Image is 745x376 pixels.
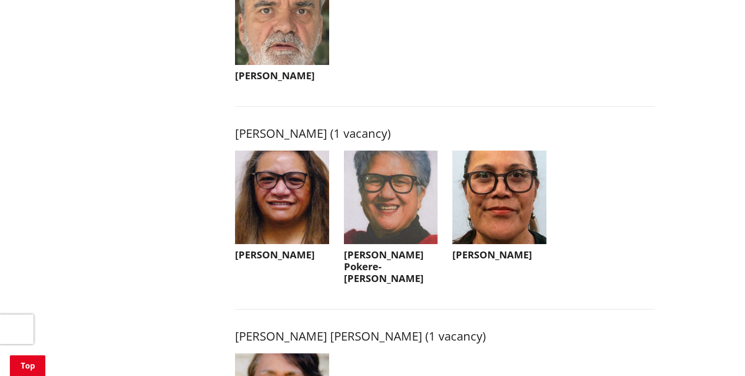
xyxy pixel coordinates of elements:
[235,126,655,141] h3: [PERSON_NAME] (1 vacancy)
[452,151,546,245] img: WO-W-RA__DIXON-HARRIS_E__sDJF2
[235,70,329,82] h3: [PERSON_NAME]
[344,151,438,290] button: [PERSON_NAME] Pokere-[PERSON_NAME]
[235,329,655,344] h3: [PERSON_NAME] [PERSON_NAME] (1 vacancy)
[452,151,546,266] button: [PERSON_NAME]
[452,249,546,261] h3: [PERSON_NAME]
[235,151,329,245] img: WO-W-RA__ELLIS_R__GmtMW
[235,249,329,261] h3: [PERSON_NAME]
[344,249,438,284] h3: [PERSON_NAME] Pokere-[PERSON_NAME]
[700,335,735,370] iframe: Messenger Launcher
[344,151,438,245] img: WO-W-RA__POKERE-PHILLIPS_D__pS5sY
[10,355,45,376] a: Top
[235,151,329,266] button: [PERSON_NAME]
